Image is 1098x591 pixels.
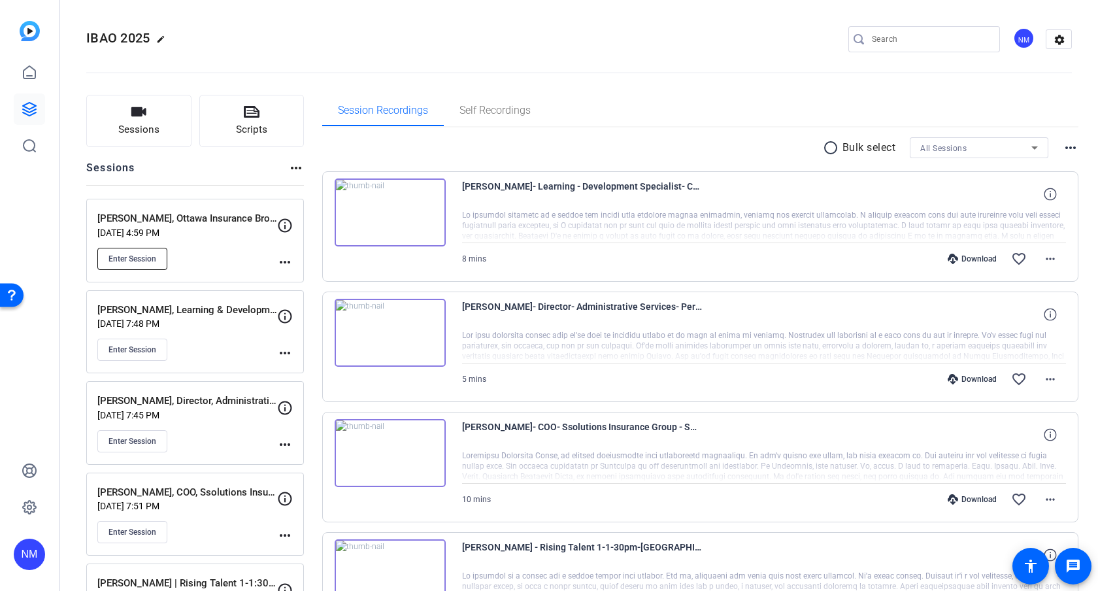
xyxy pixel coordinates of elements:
[108,527,156,537] span: Enter Session
[97,576,277,591] p: [PERSON_NAME] | Rising Talent 1-1:30pm
[97,211,277,226] p: [PERSON_NAME], Ottawa Insurance Brokers Association | [DATE] 10:30am
[97,430,167,452] button: Enter Session
[1046,30,1073,50] mat-icon: settings
[108,436,156,447] span: Enter Session
[462,539,704,571] span: [PERSON_NAME] - Rising Talent 1-1-30pm-[GEOGRAPHIC_DATA][PERSON_NAME] Nagumantri1-2025-10-09-13-1...
[156,35,172,50] mat-icon: edit
[462,254,486,263] span: 8 mins
[97,501,277,511] p: [DATE] 7:51 PM
[288,160,304,176] mat-icon: more_horiz
[108,254,156,264] span: Enter Session
[86,160,135,185] h2: Sessions
[1011,492,1027,507] mat-icon: favorite_border
[277,345,293,361] mat-icon: more_horiz
[1013,27,1035,49] div: NM
[941,374,1003,384] div: Download
[920,144,967,153] span: All Sessions
[462,419,704,450] span: [PERSON_NAME]- COO- Ssolutions Insurance Group - Small Brokerage - 2pm-[PERSON_NAME]-2025-10-09-1...
[199,95,305,147] button: Scripts
[97,394,277,409] p: [PERSON_NAME], Director, Administrative Services, Personal Risk, Personal Risk | DEI - 3pm
[277,437,293,452] mat-icon: more_horiz
[97,303,277,318] p: [PERSON_NAME], Learning & Development Specialist, Collectivfide Insurance Group | Rising Talent |...
[941,494,1003,505] div: Download
[872,31,990,47] input: Search
[459,105,531,116] span: Self Recordings
[462,495,491,504] span: 10 mins
[1013,27,1036,50] ngx-avatar: Newcom Media
[108,345,156,355] span: Enter Session
[1011,251,1027,267] mat-icon: favorite_border
[1042,371,1058,387] mat-icon: more_horiz
[97,339,167,361] button: Enter Session
[338,105,428,116] span: Session Recordings
[20,21,40,41] img: blue-gradient.svg
[1042,251,1058,267] mat-icon: more_horiz
[462,375,486,384] span: 5 mins
[97,485,277,500] p: [PERSON_NAME], COO, Ssolutions Insurance Group | Small Brokerage | 2pm
[97,410,277,420] p: [DATE] 7:45 PM
[97,521,167,543] button: Enter Session
[97,228,277,238] p: [DATE] 4:59 PM
[335,419,446,487] img: thumb-nail
[1042,492,1058,507] mat-icon: more_horiz
[86,95,191,147] button: Sessions
[97,318,277,329] p: [DATE] 7:48 PM
[97,248,167,270] button: Enter Session
[236,122,267,137] span: Scripts
[842,140,896,156] p: Bulk select
[86,30,150,46] span: IBAO 2025
[823,140,842,156] mat-icon: radio_button_unchecked
[941,254,1003,264] div: Download
[1065,558,1081,574] mat-icon: message
[118,122,159,137] span: Sessions
[462,299,704,330] span: [PERSON_NAME]- Director- Administrative Services- Personal Risk- Personal Risk- - DEI - 3pm-[PERS...
[14,539,45,570] div: NM
[1023,558,1039,574] mat-icon: accessibility
[335,299,446,367] img: thumb-nail
[462,178,704,210] span: [PERSON_NAME]- Learning - Development Specialist- Collectivfide Insurance Group - Rising Talent -...
[277,528,293,543] mat-icon: more_horiz
[277,254,293,270] mat-icon: more_horiz
[335,178,446,246] img: thumb-nail
[1011,371,1027,387] mat-icon: favorite_border
[1063,140,1078,156] mat-icon: more_horiz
